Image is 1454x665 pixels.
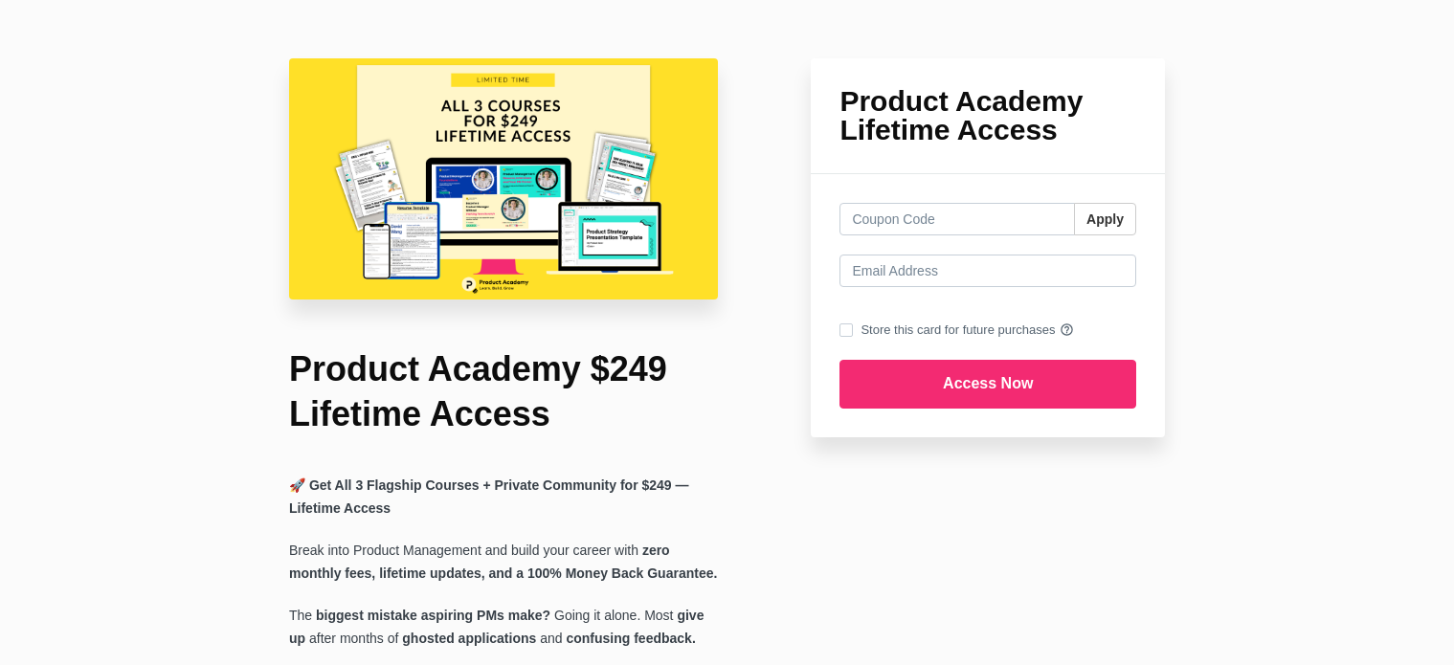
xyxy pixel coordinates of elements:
[289,58,718,299] img: 2acbe0-ed5c-22a8-4ace-e4ff77505c2_Online_Course_Launch_Mockup_Instagram_Post_1280_x_720_px_.png
[566,631,695,646] strong: confusing feedback.
[289,477,689,516] b: Get All 3 Flagship Courses + Private Community for $249 — Lifetime Access
[839,255,1136,287] input: Email Address
[839,323,853,337] input: Store this card for future purchases
[1074,203,1136,235] button: Apply
[839,203,1075,235] input: Coupon Code
[289,347,718,437] h1: Product Academy $249 Lifetime Access
[839,87,1136,144] h1: Product Academy Lifetime Access
[289,605,718,651] p: The Going it alone. Most after months of and
[289,540,718,586] p: Break into Product Management and build your career with
[839,360,1136,409] input: Access Now
[839,320,1136,341] label: Store this card for future purchases
[289,477,309,493] span: 🚀
[316,608,550,623] strong: biggest mistake aspiring PMs make?
[398,631,536,646] strong: ghosted applications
